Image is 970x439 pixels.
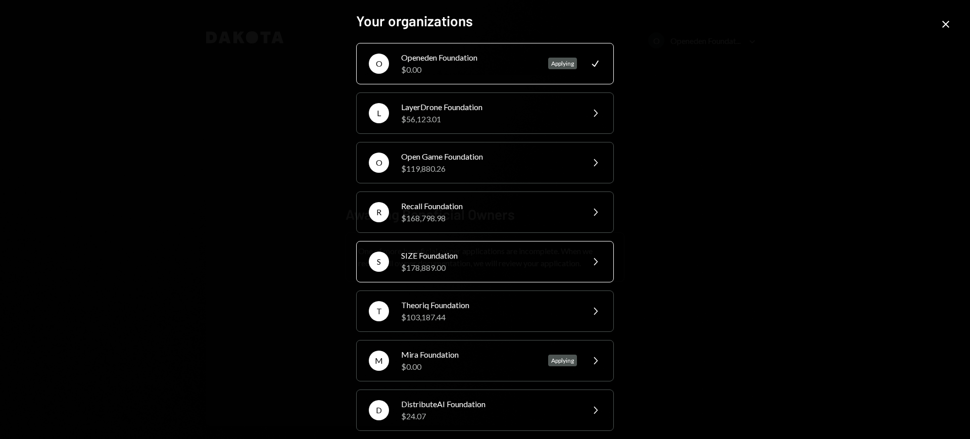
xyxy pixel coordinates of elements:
[401,349,536,361] div: Mira Foundation
[401,113,577,125] div: $56,123.01
[369,202,389,222] div: R
[401,200,577,212] div: Recall Foundation
[401,52,536,64] div: Openeden Foundation
[401,212,577,224] div: $168,798.98
[401,398,577,410] div: DistributeAI Foundation
[401,250,577,262] div: SIZE Foundation
[369,153,389,173] div: O
[369,54,389,74] div: O
[548,58,577,69] div: Applying
[356,43,614,84] button: OOpeneden Foundation$0.00Applying
[401,299,577,311] div: Theoriq Foundation
[356,11,614,31] h2: Your organizations
[401,262,577,274] div: $178,889.00
[401,410,577,422] div: $24.07
[401,101,577,113] div: LayerDrone Foundation
[401,163,577,175] div: $119,880.26
[401,151,577,163] div: Open Game Foundation
[356,340,614,381] button: MMira Foundation$0.00Applying
[369,351,389,371] div: M
[356,191,614,233] button: RRecall Foundation$168,798.98
[369,400,389,420] div: D
[356,92,614,134] button: LLayerDrone Foundation$56,123.01
[369,103,389,123] div: L
[401,361,536,373] div: $0.00
[356,241,614,282] button: SSIZE Foundation$178,889.00
[548,355,577,366] div: Applying
[401,311,577,323] div: $103,187.44
[356,389,614,431] button: DDistributeAI Foundation$24.07
[356,142,614,183] button: OOpen Game Foundation$119,880.26
[356,290,614,332] button: TTheoriq Foundation$103,187.44
[369,301,389,321] div: T
[369,252,389,272] div: S
[401,64,536,76] div: $0.00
